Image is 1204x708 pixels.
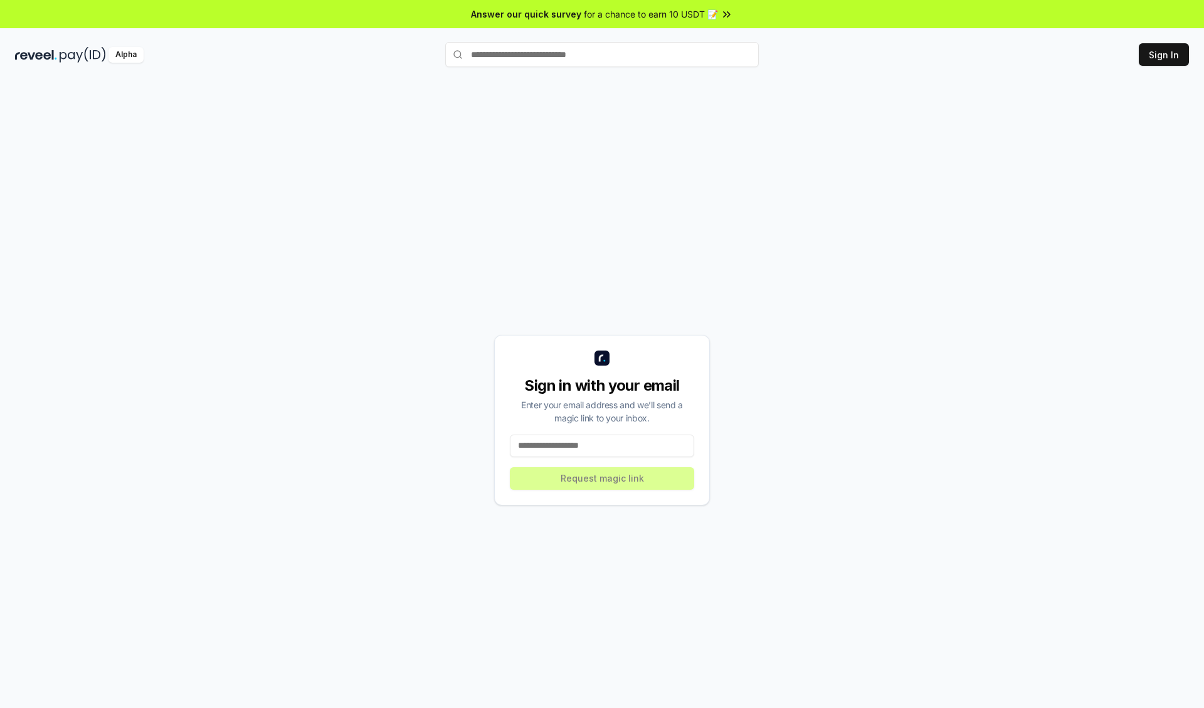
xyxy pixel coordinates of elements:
span: Answer our quick survey [471,8,581,21]
img: reveel_dark [15,47,57,63]
div: Enter your email address and we’ll send a magic link to your inbox. [510,398,694,425]
img: pay_id [60,47,106,63]
button: Sign In [1139,43,1189,66]
div: Alpha [108,47,144,63]
div: Sign in with your email [510,376,694,396]
span: for a chance to earn 10 USDT 📝 [584,8,718,21]
img: logo_small [594,351,610,366]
